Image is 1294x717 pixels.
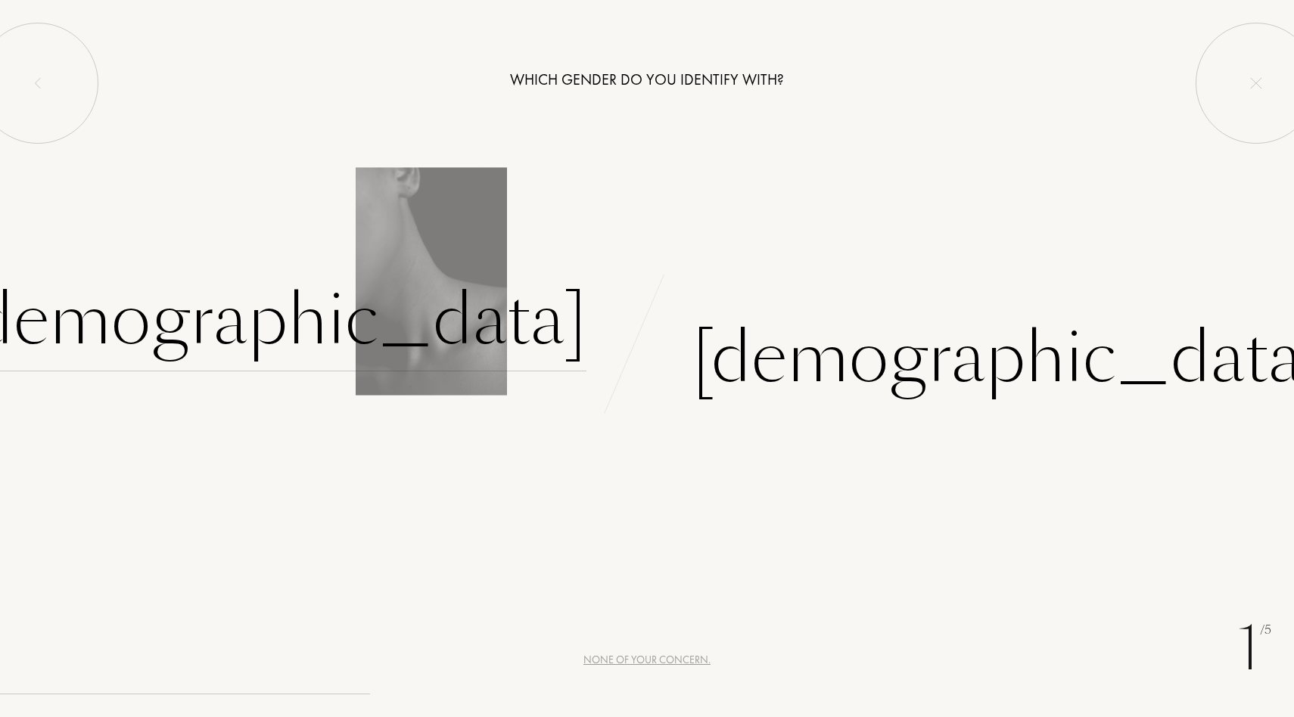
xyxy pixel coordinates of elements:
div: 1 [1237,604,1271,694]
div: None of your concern. [583,652,711,668]
img: left_onboard.svg [32,77,44,89]
img: quit_onboard.svg [1250,77,1262,89]
span: /5 [1260,622,1271,639]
